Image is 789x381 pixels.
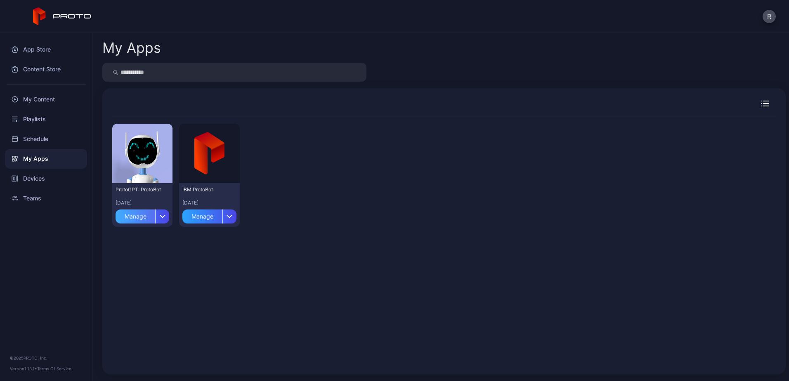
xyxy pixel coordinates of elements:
[5,89,87,109] a: My Content
[5,169,87,188] a: Devices
[763,10,776,23] button: R
[10,355,82,361] div: © 2025 PROTO, Inc.
[116,186,161,193] div: ProtoGPT: ProtoBot
[37,366,71,371] a: Terms Of Service
[182,206,236,223] button: Manage
[5,109,87,129] a: Playlists
[182,200,236,206] div: [DATE]
[102,41,161,55] div: My Apps
[5,40,87,59] a: App Store
[5,149,87,169] a: My Apps
[5,129,87,149] a: Schedule
[116,209,155,223] div: Manage
[10,366,37,371] span: Version 1.13.1 •
[182,186,228,193] div: IBM ProtoBot
[116,206,169,223] button: Manage
[116,200,169,206] div: [DATE]
[5,59,87,79] a: Content Store
[182,209,222,223] div: Manage
[5,188,87,208] a: Teams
